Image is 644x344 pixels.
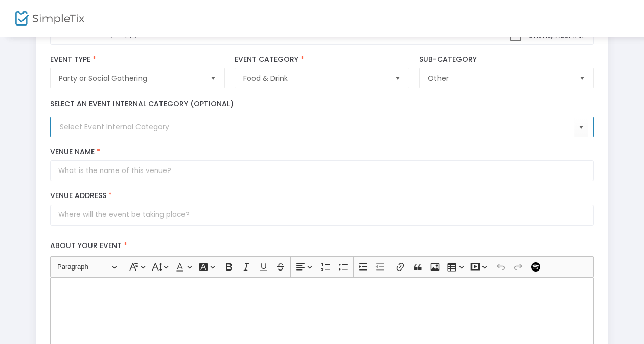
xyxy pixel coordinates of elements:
[50,55,224,64] label: Event Type
[53,259,122,275] button: Paragraph
[243,73,386,83] span: Food & Drink
[525,30,584,40] span: Online/Webinar
[50,160,593,181] input: What is the name of this venue?
[50,205,593,226] input: Where will the event be taking place?
[57,261,110,273] span: Paragraph
[235,55,409,64] label: Event Category
[50,256,593,277] div: Editor toolbar
[60,121,573,132] input: Select Event Internal Category
[50,191,593,201] label: Venue Address
[575,68,589,88] button: Select
[59,73,201,83] span: Party or Social Gathering
[419,55,593,64] label: Sub-Category
[390,68,405,88] button: Select
[50,148,593,157] label: Venue Name
[206,68,220,88] button: Select
[45,236,599,257] label: About your event
[50,99,234,109] label: Select an event internal category (optional)
[428,73,570,83] span: Other
[574,117,588,138] button: Select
